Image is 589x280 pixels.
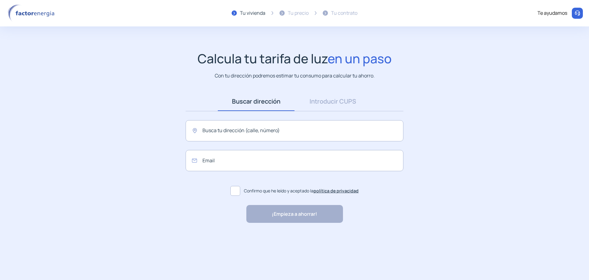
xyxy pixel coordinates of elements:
span: en un paso [328,50,392,67]
img: llamar [574,10,580,16]
a: política de privacidad [314,188,359,194]
div: Te ayudamos [537,9,567,17]
img: logo factor [6,4,58,22]
div: Tu precio [288,9,309,17]
div: Tu vivienda [240,9,265,17]
div: Tu contrato [331,9,357,17]
a: Introducir CUPS [294,92,371,111]
a: Buscar dirección [218,92,294,111]
p: Con tu dirección podremos estimar tu consumo para calcular tu ahorro. [215,72,375,80]
span: Confirmo que he leído y aceptado la [244,187,359,194]
h1: Calcula tu tarifa de luz [198,51,392,66]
